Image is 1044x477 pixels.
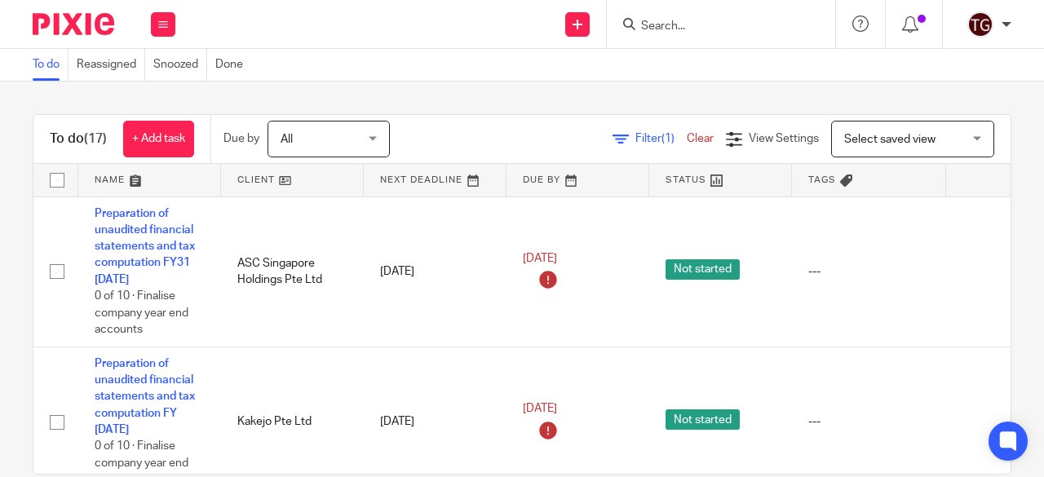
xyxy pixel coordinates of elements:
p: Due by [223,130,259,147]
span: (17) [84,132,107,145]
div: --- [808,413,930,430]
td: ASC Singapore Holdings Pte Ltd [221,197,364,347]
a: Clear [687,133,714,144]
a: + Add task [123,121,194,157]
span: Not started [666,409,740,430]
td: [DATE] [364,197,507,347]
span: Filter [635,133,687,144]
h1: To do [50,130,107,148]
span: Not started [666,259,740,280]
span: (1) [661,133,675,144]
span: 0 of 10 · Finalise company year end accounts [95,290,188,335]
a: Done [215,49,251,81]
input: Search [639,20,786,34]
div: --- [808,263,930,280]
a: To do [33,49,69,81]
a: Snoozed [153,49,207,81]
img: Pixie [33,13,114,35]
span: View Settings [749,133,819,144]
span: [DATE] [523,253,557,264]
span: All [281,134,293,145]
a: Preparation of unaudited financial statements and tax computation FY31 [DATE] [95,208,195,285]
span: [DATE] [523,403,557,414]
img: tisch_global_logo.jpeg [967,11,993,38]
a: Preparation of unaudited financial statements and tax computation FY [DATE] [95,358,195,435]
span: Select saved view [844,134,936,145]
span: Tags [808,175,836,184]
a: Reassigned [77,49,145,81]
